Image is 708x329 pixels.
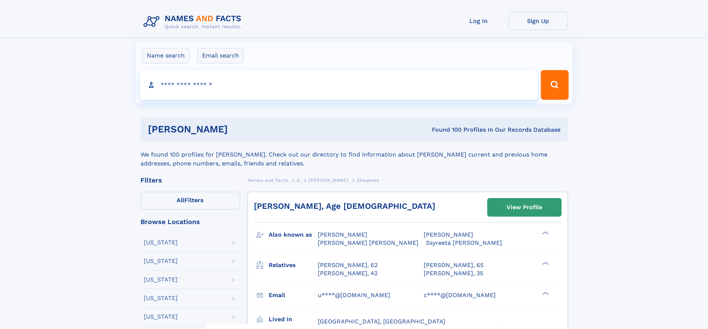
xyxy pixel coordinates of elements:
[297,175,300,185] a: G
[177,197,184,204] span: All
[540,291,549,296] div: ❯
[426,239,502,246] span: Ssyreeta [PERSON_NAME]
[540,231,549,236] div: ❯
[248,175,288,185] a: Names and Facts
[424,261,484,269] a: [PERSON_NAME], 65
[508,12,568,30] a: Sign Up
[424,269,483,277] a: [PERSON_NAME], 35
[144,295,178,301] div: [US_STATE]
[318,231,367,238] span: [PERSON_NAME]
[254,201,435,211] a: [PERSON_NAME], Age [DEMOGRAPHIC_DATA]
[144,314,178,320] div: [US_STATE]
[269,228,318,241] h3: Also known as
[144,277,178,283] div: [US_STATE]
[140,12,248,32] img: Logo Names and Facts
[197,48,244,63] label: Email search
[507,199,542,216] div: View Profile
[449,12,508,30] a: Log In
[297,178,300,183] span: G
[140,141,568,168] div: We found 100 profiles for [PERSON_NAME]. Check out our directory to find information about [PERSO...
[424,231,473,238] span: [PERSON_NAME]
[140,70,538,100] input: search input
[540,261,549,266] div: ❯
[330,126,560,134] div: Found 100 Profiles In Our Records Database
[269,259,318,272] h3: Relatives
[140,192,240,210] label: Filters
[541,70,568,100] button: Search Button
[144,240,178,246] div: [US_STATE]
[318,239,418,246] span: [PERSON_NAME] [PERSON_NAME]
[140,177,240,184] div: Filters
[142,48,190,63] label: Name search
[357,178,379,183] span: Cheyenne
[308,178,348,183] span: [PERSON_NAME]
[318,269,378,277] a: [PERSON_NAME], 42
[488,198,561,216] a: View Profile
[140,218,240,225] div: Browse Locations
[144,258,178,264] div: [US_STATE]
[318,318,445,325] span: [GEOGRAPHIC_DATA], [GEOGRAPHIC_DATA]
[269,313,318,326] h3: Lived in
[318,261,378,269] a: [PERSON_NAME], 62
[148,125,330,134] h1: [PERSON_NAME]
[308,175,348,185] a: [PERSON_NAME]
[269,289,318,302] h3: Email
